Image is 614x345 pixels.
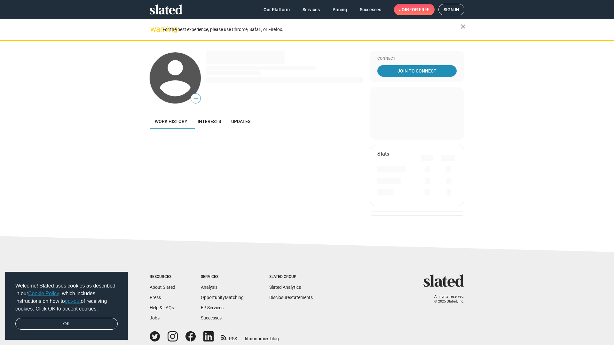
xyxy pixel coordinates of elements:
[150,305,174,310] a: Help & FAQs
[150,315,160,320] a: Jobs
[269,295,313,300] a: DisclosureStatements
[201,305,224,310] a: EP Services
[221,332,237,342] a: RSS
[65,298,81,304] a: opt-out
[258,4,295,15] a: Our Platform
[409,4,429,15] span: for free
[377,56,457,61] div: Connect
[379,65,455,77] span: Join To Connect
[327,4,352,15] a: Pricing
[150,114,193,129] a: Work history
[303,4,320,15] span: Services
[399,4,429,15] span: Join
[226,114,256,129] a: Updates
[428,295,464,304] p: All rights reserved. © 2025 Slated, Inc.
[15,318,118,330] a: dismiss cookie message
[377,150,389,157] mat-card-title: Stats
[360,4,381,15] span: Successes
[15,282,118,313] span: Welcome! Slated uses cookies as described in our , which includes instructions on how to of recei...
[5,272,128,340] div: cookieconsent
[264,4,290,15] span: Our Platform
[28,291,59,296] a: Cookie Policy
[155,119,187,124] span: Work history
[150,295,161,300] a: Press
[201,295,244,300] a: OpportunityMatching
[333,4,347,15] span: Pricing
[444,4,459,15] span: Sign in
[193,114,226,129] a: Interests
[377,65,457,77] a: Join To Connect
[150,285,175,290] a: About Slated
[245,336,252,341] span: film
[162,25,460,34] div: For the best experience, please use Chrome, Safari, or Firefox.
[438,4,464,15] a: Sign in
[231,119,250,124] span: Updates
[201,315,222,320] a: Successes
[191,95,201,103] span: —
[150,25,158,33] mat-icon: warning
[245,331,279,342] a: filmonomics blog
[355,4,386,15] a: Successes
[150,274,175,280] div: Resources
[394,4,435,15] a: Joinfor free
[269,285,301,290] a: Slated Analytics
[297,4,325,15] a: Services
[459,23,467,30] mat-icon: close
[201,285,217,290] a: Analysis
[198,119,221,124] span: Interests
[269,274,313,280] div: Slated Group
[201,274,244,280] div: Services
